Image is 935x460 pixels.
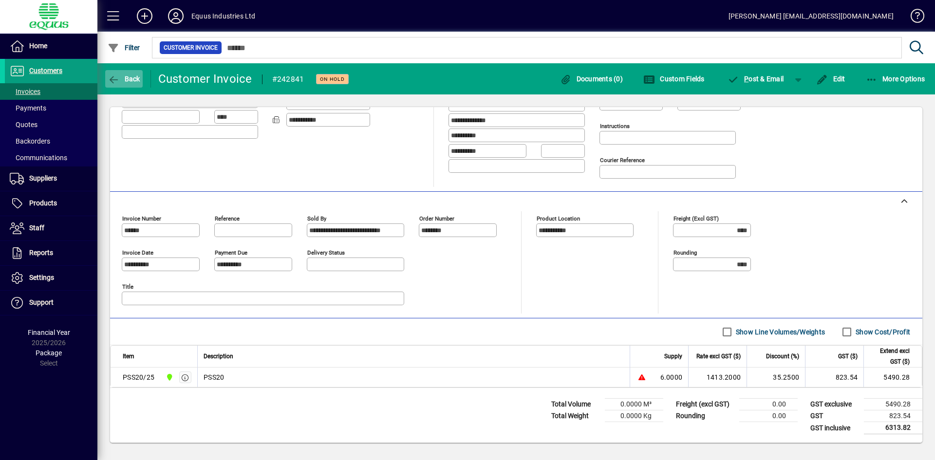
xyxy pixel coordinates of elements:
[164,43,218,53] span: Customer Invoice
[673,249,697,256] mat-label: Rounding
[10,104,46,112] span: Payments
[307,215,326,222] mat-label: Sold by
[747,368,805,387] td: 35.2500
[10,154,67,162] span: Communications
[215,215,240,222] mat-label: Reference
[105,39,143,56] button: Filter
[10,137,50,145] span: Backorders
[671,410,739,422] td: Rounding
[320,76,345,82] span: On hold
[694,372,741,382] div: 1413.2000
[36,349,62,357] span: Package
[863,70,928,88] button: More Options
[864,422,922,434] td: 6313.82
[739,410,798,422] td: 0.00
[660,372,683,382] span: 6.0000
[863,368,922,387] td: 5490.28
[805,399,864,410] td: GST exclusive
[560,75,623,83] span: Documents (0)
[600,157,645,164] mat-label: Courier Reference
[160,7,191,25] button: Profile
[814,70,848,88] button: Edit
[272,72,304,87] div: #242841
[537,215,580,222] mat-label: Product location
[5,83,97,100] a: Invoices
[805,368,863,387] td: 823.54
[29,67,62,74] span: Customers
[129,7,160,25] button: Add
[5,291,97,315] a: Support
[546,399,605,410] td: Total Volume
[673,215,719,222] mat-label: Freight (excl GST)
[29,174,57,182] span: Suppliers
[5,133,97,149] a: Backorders
[870,346,910,367] span: Extend excl GST ($)
[671,399,739,410] td: Freight (excl GST)
[729,8,894,24] div: [PERSON_NAME] [EMAIL_ADDRESS][DOMAIN_NAME]
[5,149,97,166] a: Communications
[122,215,161,222] mat-label: Invoice number
[728,75,784,83] span: ost & Email
[215,249,247,256] mat-label: Payment due
[105,70,143,88] button: Back
[864,399,922,410] td: 5490.28
[605,399,663,410] td: 0.0000 M³
[163,372,174,383] span: 1B BLENHEIM
[28,329,70,336] span: Financial Year
[419,215,454,222] mat-label: Order number
[29,274,54,281] span: Settings
[605,410,663,422] td: 0.0000 Kg
[123,351,134,362] span: Item
[204,351,233,362] span: Description
[546,410,605,422] td: Total Weight
[123,372,154,382] div: PSS20/25
[641,70,707,88] button: Custom Fields
[5,34,97,58] a: Home
[191,8,256,24] div: Equus Industries Ltd
[29,298,54,306] span: Support
[307,249,345,256] mat-label: Delivery status
[864,410,922,422] td: 823.54
[122,283,133,290] mat-label: Title
[5,191,97,216] a: Products
[29,249,53,257] span: Reports
[816,75,845,83] span: Edit
[5,216,97,240] a: Staff
[903,2,923,34] a: Knowledge Base
[10,121,37,129] span: Quotes
[5,241,97,265] a: Reports
[97,70,151,88] app-page-header-button: Back
[108,44,140,52] span: Filter
[805,410,864,422] td: GST
[723,70,789,88] button: Post & Email
[643,75,705,83] span: Custom Fields
[29,199,57,207] span: Products
[557,70,625,88] button: Documents (0)
[5,100,97,116] a: Payments
[29,42,47,50] span: Home
[5,266,97,290] a: Settings
[158,71,252,87] div: Customer Invoice
[805,422,864,434] td: GST inclusive
[866,75,925,83] span: More Options
[5,116,97,133] a: Quotes
[734,327,825,337] label: Show Line Volumes/Weights
[204,372,224,382] span: PSS20
[766,351,799,362] span: Discount (%)
[122,249,153,256] mat-label: Invoice date
[600,123,630,129] mat-label: Instructions
[696,351,741,362] span: Rate excl GST ($)
[29,224,44,232] span: Staff
[10,88,40,95] span: Invoices
[108,75,140,83] span: Back
[744,75,748,83] span: P
[5,166,97,191] a: Suppliers
[838,351,858,362] span: GST ($)
[854,327,910,337] label: Show Cost/Profit
[739,399,798,410] td: 0.00
[664,351,682,362] span: Supply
